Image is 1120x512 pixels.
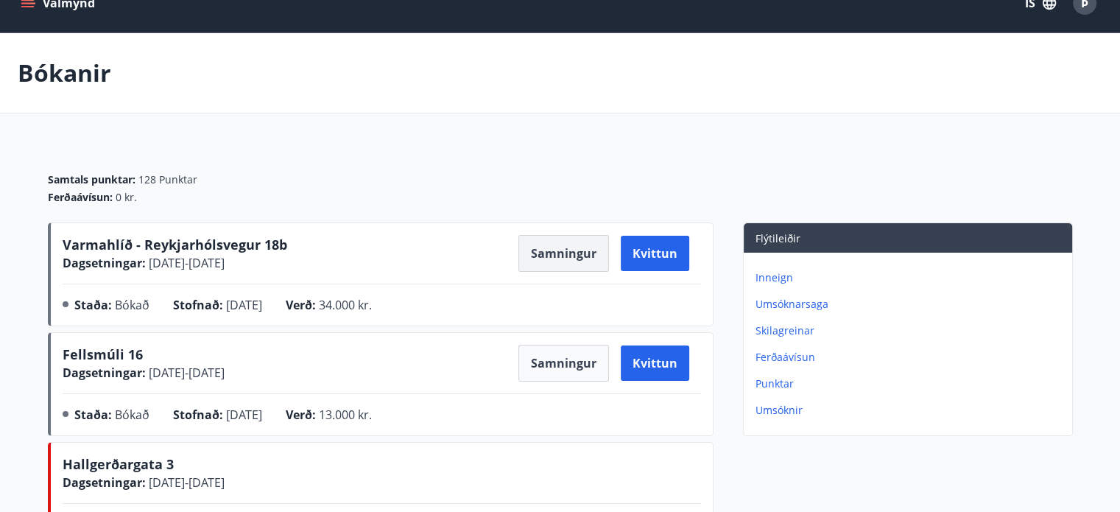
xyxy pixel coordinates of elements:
button: Kvittun [621,346,689,381]
span: Verð : [286,297,316,313]
span: Verð : [286,407,316,423]
p: Inneign [756,270,1066,285]
span: [DATE] [226,407,262,423]
span: Dagsetningar : [63,365,146,381]
span: Ferðaávísun : [48,190,113,205]
span: Bókað [115,407,149,423]
span: Staða : [74,407,112,423]
span: [DATE] - [DATE] [146,365,225,381]
span: Stofnað : [173,297,223,313]
p: Skilagreinar [756,323,1066,338]
p: Ferðaávísun [756,350,1066,365]
button: Kvittun [621,236,689,271]
span: [DATE] - [DATE] [146,474,225,491]
span: Bókað [115,297,149,313]
span: 128 Punktar [138,172,197,187]
span: 13.000 kr. [319,407,372,423]
span: Samtals punktar : [48,172,135,187]
span: Hallgerðargata 3 [63,455,174,473]
span: 0 kr. [116,190,137,205]
span: 34.000 kr. [319,297,372,313]
button: Samningur [518,235,609,272]
p: Umsóknarsaga [756,297,1066,312]
span: Staða : [74,297,112,313]
span: Fellsmúli 16 [63,346,143,363]
span: [DATE] - [DATE] [146,255,225,271]
button: Samningur [518,345,609,382]
span: Stofnað : [173,407,223,423]
p: Umsóknir [756,403,1066,418]
span: Flýtileiðir [756,231,800,245]
p: Bókanir [18,57,111,89]
span: Dagsetningar : [63,255,146,271]
p: Punktar [756,376,1066,391]
span: Dagsetningar : [63,474,146,491]
span: [DATE] [226,297,262,313]
span: Varmahlíð - Reykjarhólsvegur 18b [63,236,287,253]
